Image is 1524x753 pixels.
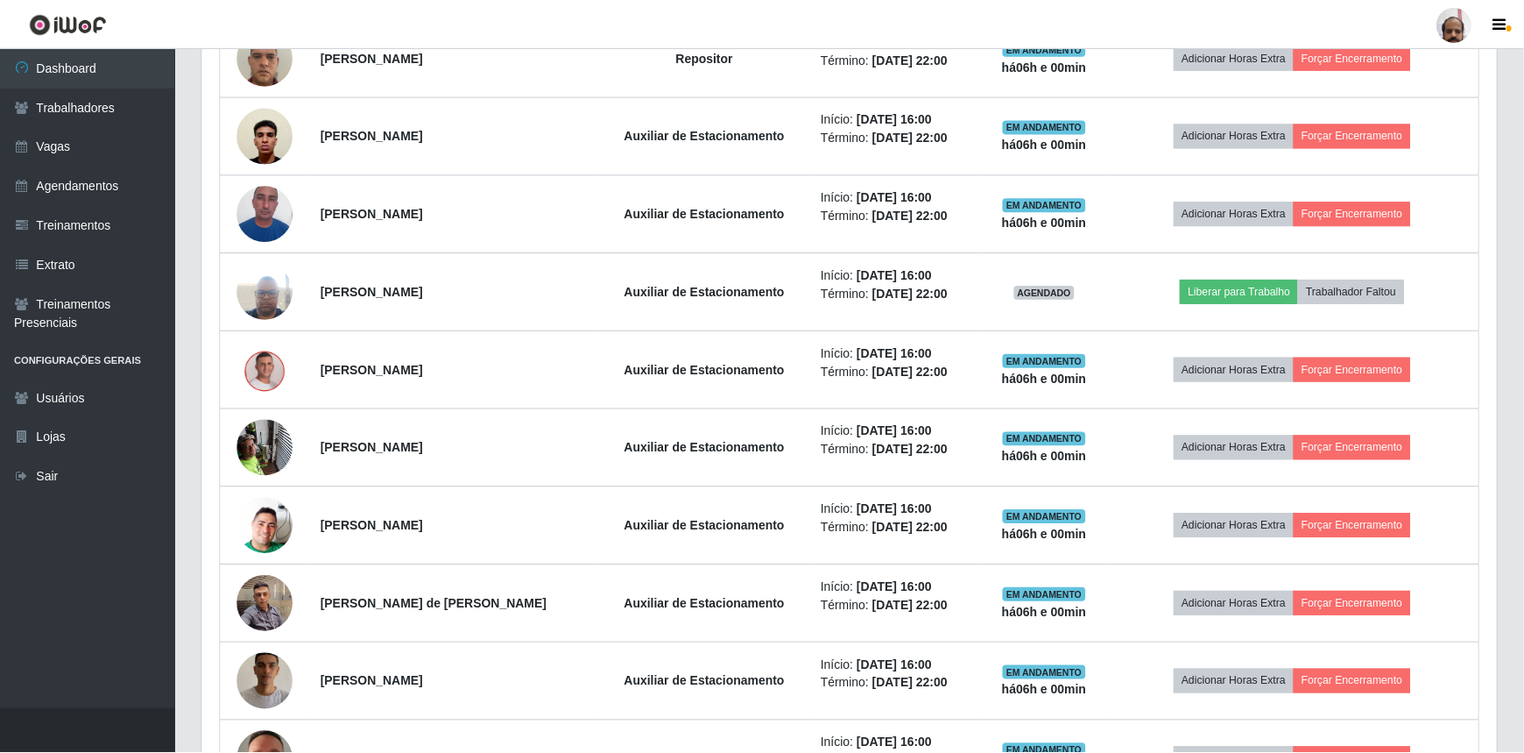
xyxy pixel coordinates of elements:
[321,129,424,143] strong: [PERSON_NAME]
[1005,120,1089,134] span: EM ANDAMENTO
[321,675,424,689] strong: [PERSON_NAME]
[875,131,950,145] time: [DATE] 22:00
[1005,42,1089,56] span: EM ANDAMENTO
[875,209,950,223] time: [DATE] 22:00
[626,441,787,455] strong: Auxiliar de Estacionamento
[321,363,424,377] strong: [PERSON_NAME]
[1005,666,1089,680] span: EM ANDAMENTO
[1177,124,1297,148] button: Adicionar Horas Extra
[823,597,976,615] li: Término:
[1017,286,1078,300] span: AGENDADO
[823,423,976,441] li: Início:
[1005,354,1089,368] span: EM ANDAMENTO
[1177,46,1297,70] button: Adicionar Horas Extra
[1005,432,1089,446] span: EM ANDAMENTO
[1297,46,1415,70] button: Forçar Encerramento
[626,597,787,611] strong: Auxiliar de Estacionamento
[823,345,976,363] li: Início:
[237,347,293,393] img: 1753657794780.jpeg
[823,363,976,381] li: Término:
[823,188,976,207] li: Início:
[1302,280,1408,304] button: Trabalhador Faltou
[875,599,950,613] time: [DATE] 22:00
[1005,450,1090,464] strong: há 06 h e 00 min
[237,632,293,732] img: 1755648406339.jpeg
[1177,670,1297,694] button: Adicionar Horas Extra
[875,521,950,535] time: [DATE] 22:00
[875,53,950,67] time: [DATE] 22:00
[859,268,935,282] time: [DATE] 16:00
[1177,592,1297,616] button: Adicionar Horas Extra
[237,20,293,95] img: 1749663581820.jpeg
[626,675,787,689] strong: Auxiliar de Estacionamento
[237,410,293,485] img: 1748279738294.jpeg
[1297,124,1415,148] button: Forçar Encerramento
[859,112,935,126] time: [DATE] 16:00
[823,657,976,675] li: Início:
[875,677,950,691] time: [DATE] 22:00
[823,675,976,693] li: Término:
[321,597,548,611] strong: [PERSON_NAME] de [PERSON_NAME]
[1297,592,1415,616] button: Forçar Encerramento
[859,346,935,360] time: [DATE] 16:00
[1005,588,1089,602] span: EM ANDAMENTO
[823,285,976,303] li: Término:
[321,285,424,299] strong: [PERSON_NAME]
[823,110,976,129] li: Início:
[1005,60,1090,74] strong: há 06 h e 00 min
[1297,670,1415,694] button: Forçar Encerramento
[626,363,787,377] strong: Auxiliar de Estacionamento
[859,580,935,594] time: [DATE] 16:00
[237,476,293,576] img: 1751483964359.jpeg
[1183,280,1302,304] button: Liberar para Trabalho
[1177,358,1297,382] button: Adicionar Horas Extra
[321,207,424,221] strong: [PERSON_NAME]
[678,51,735,65] strong: Repositor
[875,365,950,379] time: [DATE] 22:00
[321,51,424,65] strong: [PERSON_NAME]
[237,98,293,173] img: 1749171143846.jpeg
[626,129,787,143] strong: Auxiliar de Estacionamento
[321,441,424,455] strong: [PERSON_NAME]
[823,441,976,459] li: Término:
[237,255,293,330] img: 1731775164015.jpeg
[823,579,976,597] li: Início:
[29,13,107,35] img: CoreUI Logo
[859,424,935,438] time: [DATE] 16:00
[859,736,935,750] time: [DATE] 16:00
[1297,358,1415,382] button: Forçar Encerramento
[823,207,976,225] li: Término:
[859,502,935,516] time: [DATE] 16:00
[823,519,976,537] li: Término:
[626,285,787,299] strong: Auxiliar de Estacionamento
[1297,202,1415,226] button: Forçar Encerramento
[626,207,787,221] strong: Auxiliar de Estacionamento
[1177,514,1297,538] button: Adicionar Horas Extra
[321,519,424,533] strong: [PERSON_NAME]
[237,176,293,251] img: 1728497043228.jpeg
[823,266,976,285] li: Início:
[875,287,950,301] time: [DATE] 22:00
[823,129,976,147] li: Término:
[1005,606,1090,620] strong: há 06 h e 00 min
[1005,684,1090,698] strong: há 06 h e 00 min
[823,501,976,519] li: Início:
[875,443,950,457] time: [DATE] 22:00
[823,735,976,753] li: Início:
[1005,510,1089,524] span: EM ANDAMENTO
[1005,198,1089,212] span: EM ANDAMENTO
[1005,528,1090,542] strong: há 06 h e 00 min
[1177,436,1297,460] button: Adicionar Horas Extra
[823,51,976,69] li: Término:
[237,566,293,641] img: 1753238600136.jpeg
[1297,514,1415,538] button: Forçar Encerramento
[1297,436,1415,460] button: Forçar Encerramento
[1005,216,1090,230] strong: há 06 h e 00 min
[1005,138,1090,152] strong: há 06 h e 00 min
[859,658,935,672] time: [DATE] 16:00
[626,519,787,533] strong: Auxiliar de Estacionamento
[1005,372,1090,386] strong: há 06 h e 00 min
[1177,202,1297,226] button: Adicionar Horas Extra
[859,190,935,204] time: [DATE] 16:00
